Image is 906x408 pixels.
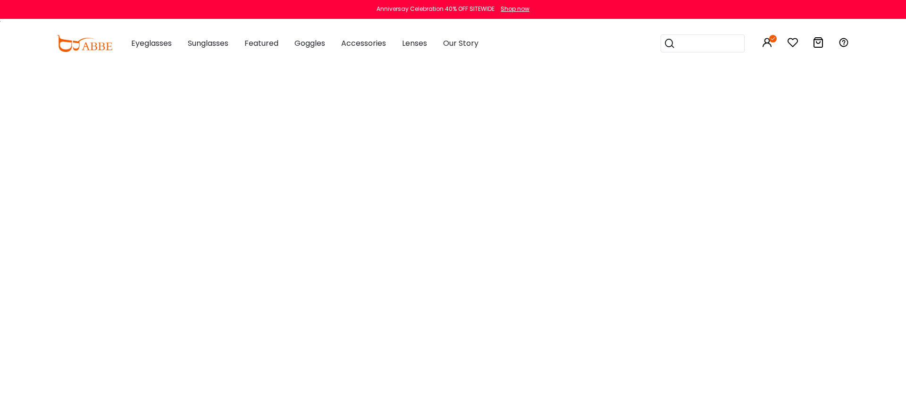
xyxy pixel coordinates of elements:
span: Lenses [402,38,427,49]
span: Goggles [294,38,325,49]
span: Featured [244,38,278,49]
span: Sunglasses [188,38,228,49]
span: Our Story [443,38,478,49]
span: Accessories [341,38,386,49]
div: Anniversay Celebration 40% OFF SITEWIDE [377,5,495,13]
img: abbeglasses.com [57,35,112,52]
a: Shop now [496,5,529,13]
span: Eyeglasses [131,38,172,49]
div: Shop now [501,5,529,13]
